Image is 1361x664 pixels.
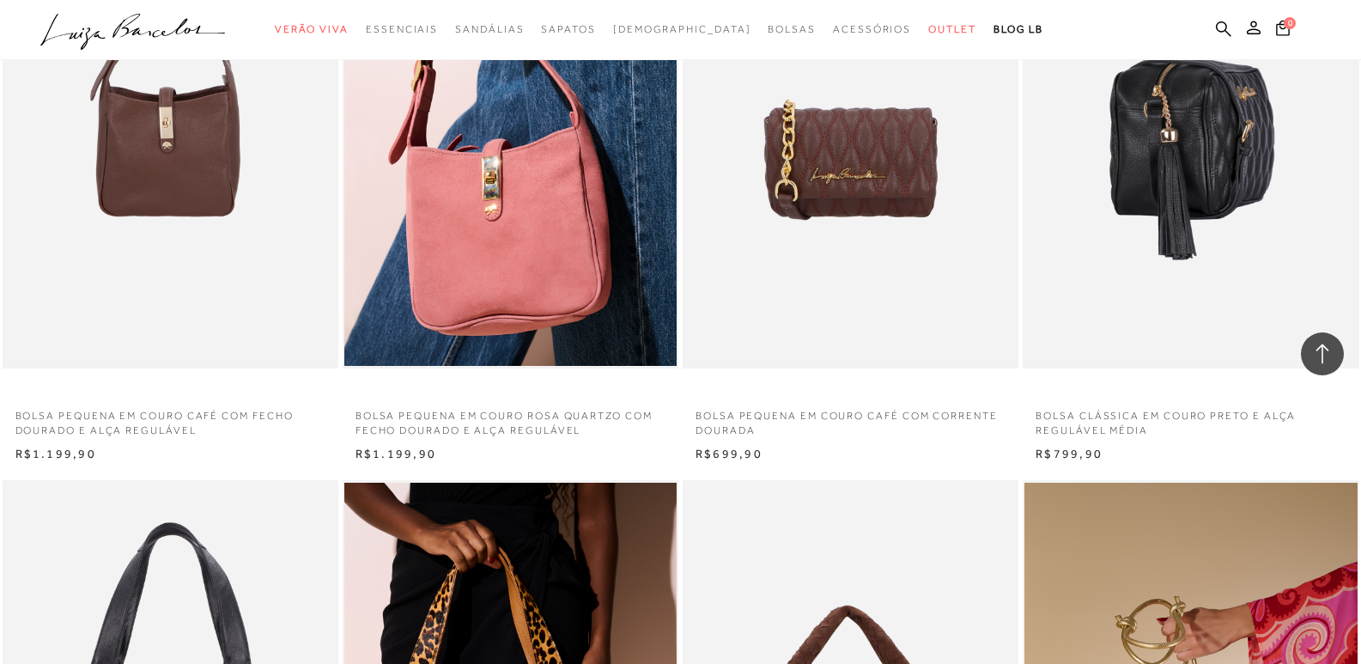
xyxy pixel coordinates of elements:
a: BOLSA CLÁSSICA EM COURO PRETO E ALÇA REGULÁVEL MÉDIA [1023,399,1358,438]
span: [DEMOGRAPHIC_DATA] [613,23,751,35]
span: R$1.199,90 [355,447,436,460]
span: Essenciais [366,23,438,35]
span: Verão Viva [275,23,349,35]
button: 0 [1271,19,1295,42]
span: Bolsas [768,23,816,35]
span: Sandálias [455,23,524,35]
a: categoryNavScreenReaderText [928,14,976,46]
a: categoryNavScreenReaderText [768,14,816,46]
span: Acessórios [833,23,911,35]
a: categoryNavScreenReaderText [833,14,911,46]
a: categoryNavScreenReaderText [541,14,595,46]
a: BOLSA PEQUENA EM COURO CAFÉ COM FECHO DOURADO E ALÇA REGULÁVEL [3,399,338,438]
a: categoryNavScreenReaderText [366,14,438,46]
a: BOLSA PEQUENA EM COURO ROSA QUARTZO COM FECHO DOURADO E ALÇA REGULÁVEL [343,399,678,438]
span: 0 [1284,17,1296,29]
a: noSubCategoriesText [613,14,751,46]
a: BOLSA PEQUENA EM COURO CAFÉ COM CORRENTE DOURADA [683,399,1018,438]
a: categoryNavScreenReaderText [275,14,349,46]
a: categoryNavScreenReaderText [455,14,524,46]
span: Sapatos [541,23,595,35]
span: Outlet [928,23,976,35]
span: BLOG LB [993,23,1043,35]
a: BLOG LB [993,14,1043,46]
span: R$799,90 [1036,447,1103,460]
span: R$699,90 [696,447,763,460]
span: R$1.199,90 [15,447,96,460]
